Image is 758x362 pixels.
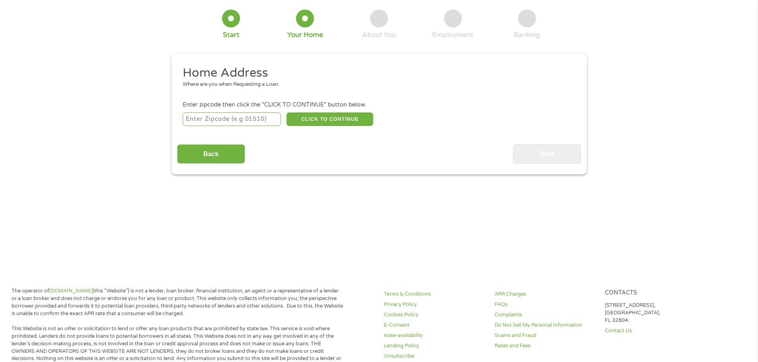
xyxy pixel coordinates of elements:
[286,112,373,126] button: CLICK TO CONTINUE
[287,31,323,39] div: Your Home
[177,144,245,164] input: Back
[495,290,596,298] a: APR Charges
[362,31,396,39] div: About You
[384,342,485,350] a: Lending Policy
[514,31,540,39] div: Banking
[495,301,596,308] a: FAQs
[605,289,706,297] h4: Contacts
[384,332,485,339] a: state-availability
[384,321,485,329] a: E-Consent
[12,287,343,317] p: The operator of (this “Website”) is not a lender, loan broker, financial institution, an agent or...
[183,101,575,109] div: Enter zipcode then click the "CLICK TO CONTINUE" button below.
[49,288,93,294] a: [DOMAIN_NAME]
[183,112,281,126] input: Enter Zipcode (e.g 01510)
[605,302,706,324] p: [STREET_ADDRESS], [GEOGRAPHIC_DATA], FL 32804.
[183,65,569,81] h2: Home Address
[513,144,581,164] input: Next
[384,352,485,360] a: Unsubscribe
[223,31,240,39] div: Start
[495,321,596,329] a: Do Not Sell My Personal Information
[605,327,706,335] a: Contact Us
[183,81,569,89] div: Where are you when Requesting a Loan.
[432,31,474,39] div: Employment
[495,342,596,350] a: Rates and Fees
[495,332,596,339] a: Scams and Fraud
[384,311,485,319] a: Cookies Policy
[384,301,485,308] a: Privacy Policy
[384,290,485,298] a: Terms & Conditions
[495,311,596,319] a: Complaints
